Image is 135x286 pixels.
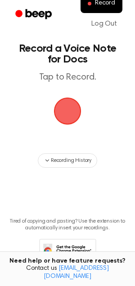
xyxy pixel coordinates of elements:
[7,218,128,232] p: Tired of copying and pasting? Use the extension to automatically insert your recordings.
[44,265,109,280] a: [EMAIL_ADDRESS][DOMAIN_NAME]
[9,6,60,23] a: Beep
[38,153,97,168] button: Recording History
[16,43,119,65] h1: Record a Voice Note for Docs
[54,98,81,125] img: Beep Logo
[51,156,91,165] span: Recording History
[82,13,126,35] a: Log Out
[16,72,119,83] p: Tap to Record.
[5,265,130,281] span: Contact us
